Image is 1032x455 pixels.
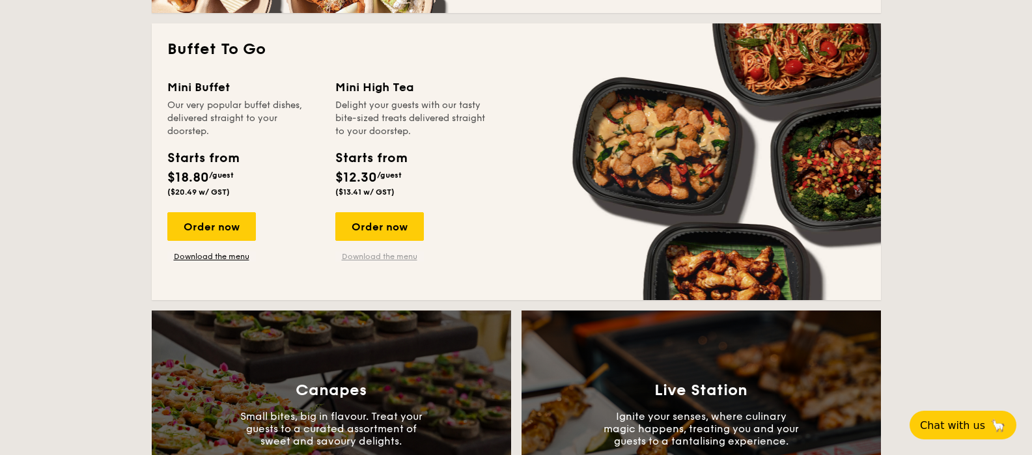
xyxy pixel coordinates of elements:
[167,99,320,138] div: Our very popular buffet dishes, delivered straight to your doorstep.
[167,251,256,262] a: Download the menu
[209,171,234,180] span: /guest
[604,410,799,447] p: Ignite your senses, where culinary magic happens, treating you and your guests to a tantalising e...
[920,419,985,432] span: Chat with us
[335,170,377,186] span: $12.30
[167,170,209,186] span: $18.80
[234,410,429,447] p: Small bites, big in flavour. Treat your guests to a curated assortment of sweet and savoury delig...
[167,187,230,197] span: ($20.49 w/ GST)
[167,212,256,241] div: Order now
[910,411,1016,439] button: Chat with us🦙
[654,381,747,400] h3: Live Station
[296,381,367,400] h3: Canapes
[335,99,488,138] div: Delight your guests with our tasty bite-sized treats delivered straight to your doorstep.
[377,171,402,180] span: /guest
[167,78,320,96] div: Mini Buffet
[335,251,424,262] a: Download the menu
[167,39,865,60] h2: Buffet To Go
[335,148,406,168] div: Starts from
[990,418,1006,433] span: 🦙
[335,212,424,241] div: Order now
[335,78,488,96] div: Mini High Tea
[167,148,238,168] div: Starts from
[335,187,395,197] span: ($13.41 w/ GST)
